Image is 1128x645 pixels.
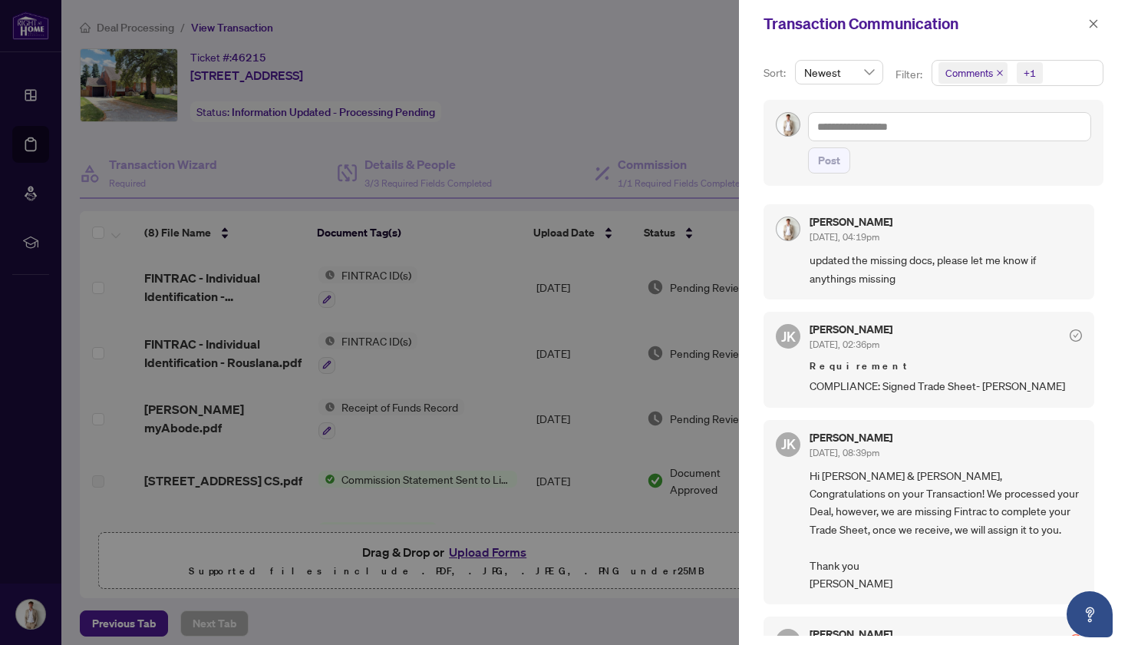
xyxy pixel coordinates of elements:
[810,377,1082,395] span: COMPLIANCE: Signed Trade Sheet- [PERSON_NAME]
[781,326,796,347] span: JK
[895,66,925,83] p: Filter:
[810,447,879,458] span: [DATE], 08:39pm
[764,12,1083,35] div: Transaction Communication
[810,359,1082,374] span: Requirement
[1067,591,1113,637] button: Open asap
[938,62,1008,84] span: Comments
[996,69,1004,77] span: close
[808,147,850,174] button: Post
[810,324,892,335] h5: [PERSON_NAME]
[810,339,879,350] span: [DATE], 02:36pm
[1070,329,1082,342] span: check-circle
[810,251,1082,287] span: updated the missing docs, please let me know if anythings missing
[810,467,1082,593] span: Hi [PERSON_NAME] & [PERSON_NAME], Congratulations on your Transaction! We processed your Deal, ho...
[1088,18,1099,29] span: close
[810,217,892,227] h5: [PERSON_NAME]
[945,65,993,81] span: Comments
[804,61,874,84] span: Newest
[781,433,796,455] span: JK
[777,113,800,136] img: Profile Icon
[810,629,892,640] h5: [PERSON_NAME]
[1024,65,1036,81] div: +1
[777,217,800,240] img: Profile Icon
[810,432,892,443] h5: [PERSON_NAME]
[764,64,789,81] p: Sort:
[810,231,879,243] span: [DATE], 04:19pm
